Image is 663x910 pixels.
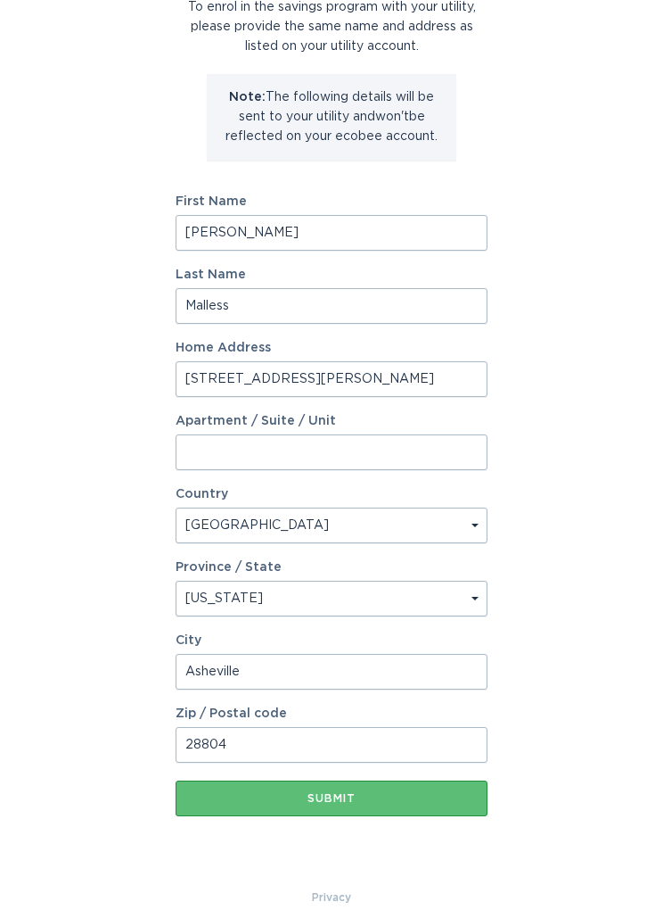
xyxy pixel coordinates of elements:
strong: Note: [229,92,266,104]
label: Last Name [176,269,487,282]
p: The following details will be sent to your utility and won't be reflected on your ecobee account. [220,88,443,147]
label: City [176,635,487,648]
label: Province / State [176,562,282,575]
div: Submit [184,794,479,805]
a: Privacy Policy & Terms of Use [312,889,351,908]
label: Country [176,489,228,501]
button: Submit [176,782,487,817]
label: Apartment / Suite / Unit [176,416,487,428]
label: Zip / Postal code [176,708,487,721]
label: Home Address [176,343,487,355]
label: First Name [176,196,487,209]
